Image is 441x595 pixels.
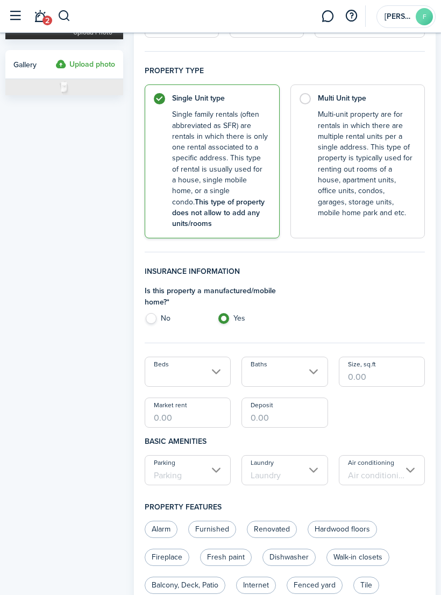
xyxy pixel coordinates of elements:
label: Dishwasher [262,549,316,566]
input: 0.00 [339,357,425,387]
label: Upload photo [73,10,112,38]
button: Search [58,7,71,25]
avatar-text: F [416,8,433,25]
h4: Basic amenities [145,428,425,455]
label: Renovated [247,521,297,538]
input: Air conditioning [339,455,425,485]
button: Open sidebar [5,6,25,26]
input: Laundry [241,455,328,485]
label: Fresh paint [200,549,252,566]
span: Gallery [13,59,37,70]
control-radio-card-title: Single Unit type [172,93,268,104]
b: This type of property does not allow to add any units/rooms [172,196,265,230]
a: Messaging [317,3,338,30]
control-radio-card-description: Single family rentals (often abbreviated as SFR) are rentals in which there is only one rental as... [172,109,268,229]
label: Furnished [188,521,236,538]
label: Tile [353,577,379,594]
label: No [145,313,207,329]
h4: Insurance information [145,266,425,285]
button: Open resource center [342,7,360,25]
span: 2 [42,16,52,25]
a: Notifications [30,3,50,30]
h4: Is this property a manufactured/mobile home? * [145,285,279,308]
label: Yes [217,313,279,329]
input: 0.00 [241,398,328,428]
label: Fireplace [145,549,189,566]
control-radio-card-description: Multi-unit property are for rentals in which there are multiple rental units per a single address... [318,109,414,218]
label: Walk-in closets [326,549,389,566]
label: Hardwood floors [308,521,377,538]
input: Parking [145,455,231,485]
label: Balcony, Deck, Patio [145,577,225,594]
h4: Property features [145,493,425,521]
h4: Property type [145,65,425,84]
control-radio-card-title: Multi Unit type [318,93,414,104]
img: Photo placeholder [5,79,123,95]
span: Upload photo [73,27,112,38]
span: Frank [385,13,411,20]
label: Alarm [145,521,177,538]
label: Internet [236,577,276,594]
label: Fenced yard [287,577,343,594]
input: 0.00 [145,398,231,428]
